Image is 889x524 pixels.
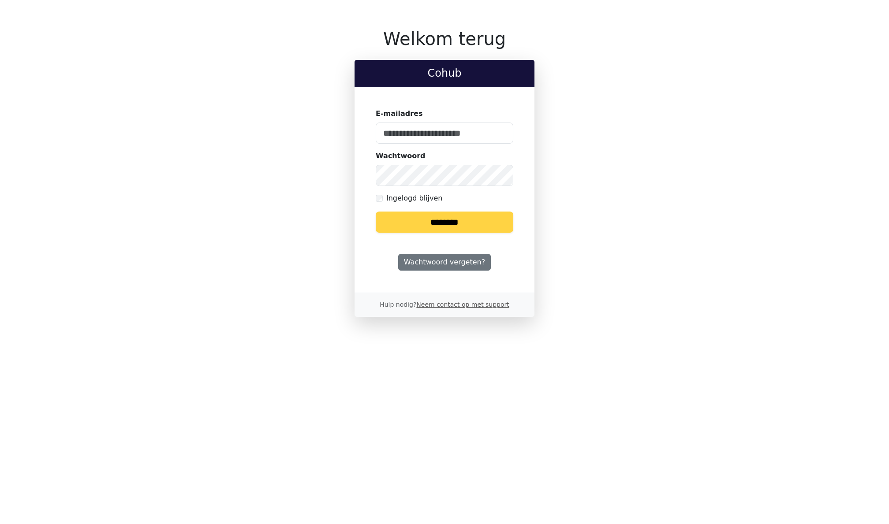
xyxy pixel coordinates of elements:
small: Hulp nodig? [380,301,509,308]
label: Ingelogd blijven [386,193,442,204]
h1: Welkom terug [355,28,534,49]
a: Neem contact op met support [416,301,509,308]
h2: Cohub [362,67,527,80]
label: E-mailadres [376,108,423,119]
a: Wachtwoord vergeten? [398,254,491,271]
label: Wachtwoord [376,151,426,161]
